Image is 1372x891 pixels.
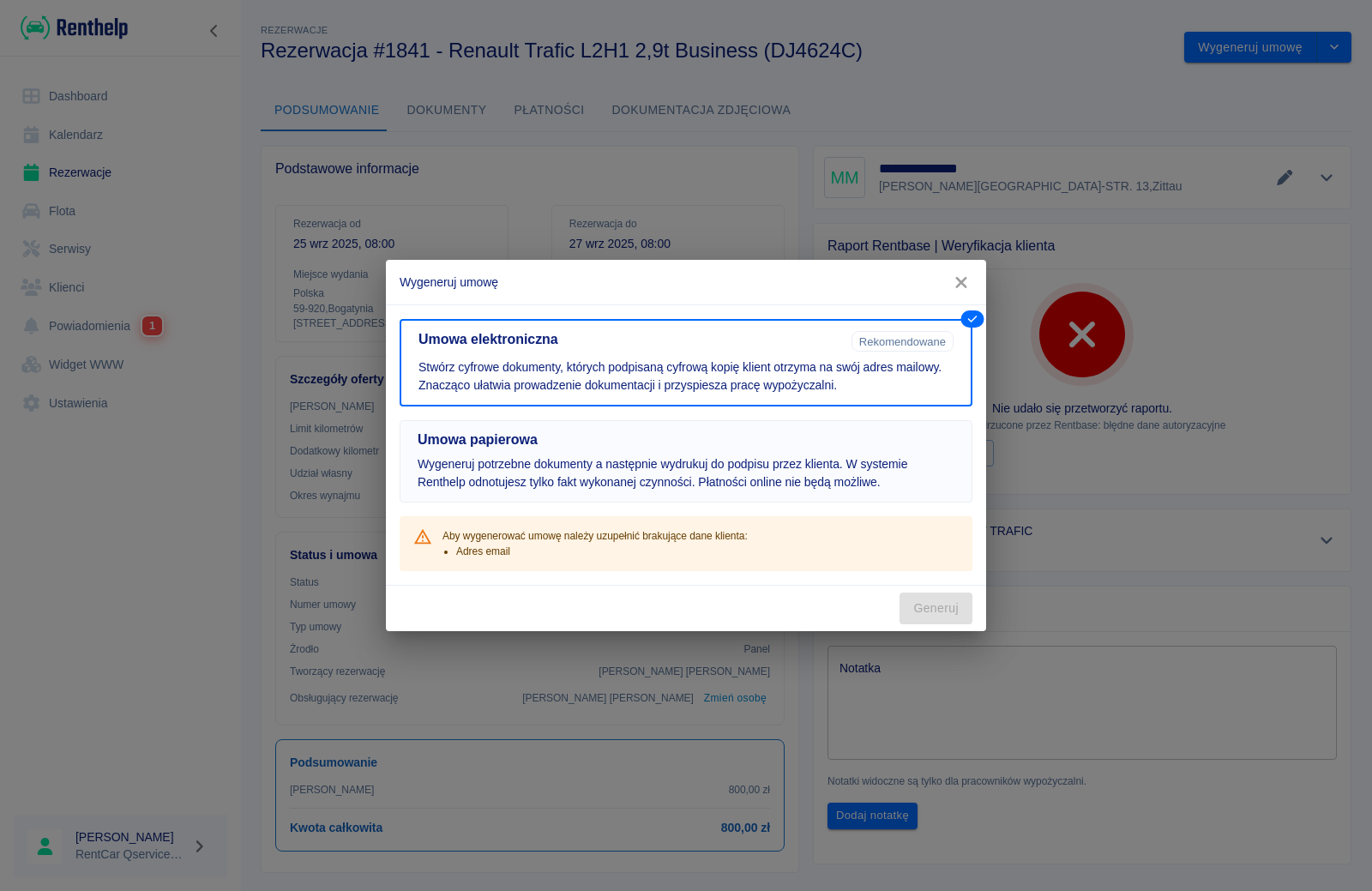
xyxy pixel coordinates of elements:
span: Rekomendowane [852,335,953,348]
h5: Umowa elektroniczna [418,331,845,348]
li: Adres email [456,544,748,559]
button: Umowa papierowaWygeneruj potrzebne dokumenty a następnie wydrukuj do podpisu przez klienta. W sys... [400,420,972,503]
h5: Umowa papierowa [418,431,954,449]
h2: Wygeneruj umowę [386,260,986,304]
button: Umowa elektronicznaRekomendowaneStwórz cyfrowe dokumenty, których podpisaną cyfrową kopię klient ... [400,319,972,406]
p: Wygeneruj potrzebne dokumenty a następnie wydrukuj do podpisu przez klienta. W systemie Renthelp ... [418,455,954,491]
p: Aby wygenerować umowę należy uzupełnić brakujące dane klienta: [442,528,748,544]
p: Stwórz cyfrowe dokumenty, których podpisaną cyfrową kopię klient otrzyma na swój adres mailowy. Z... [418,358,954,394]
